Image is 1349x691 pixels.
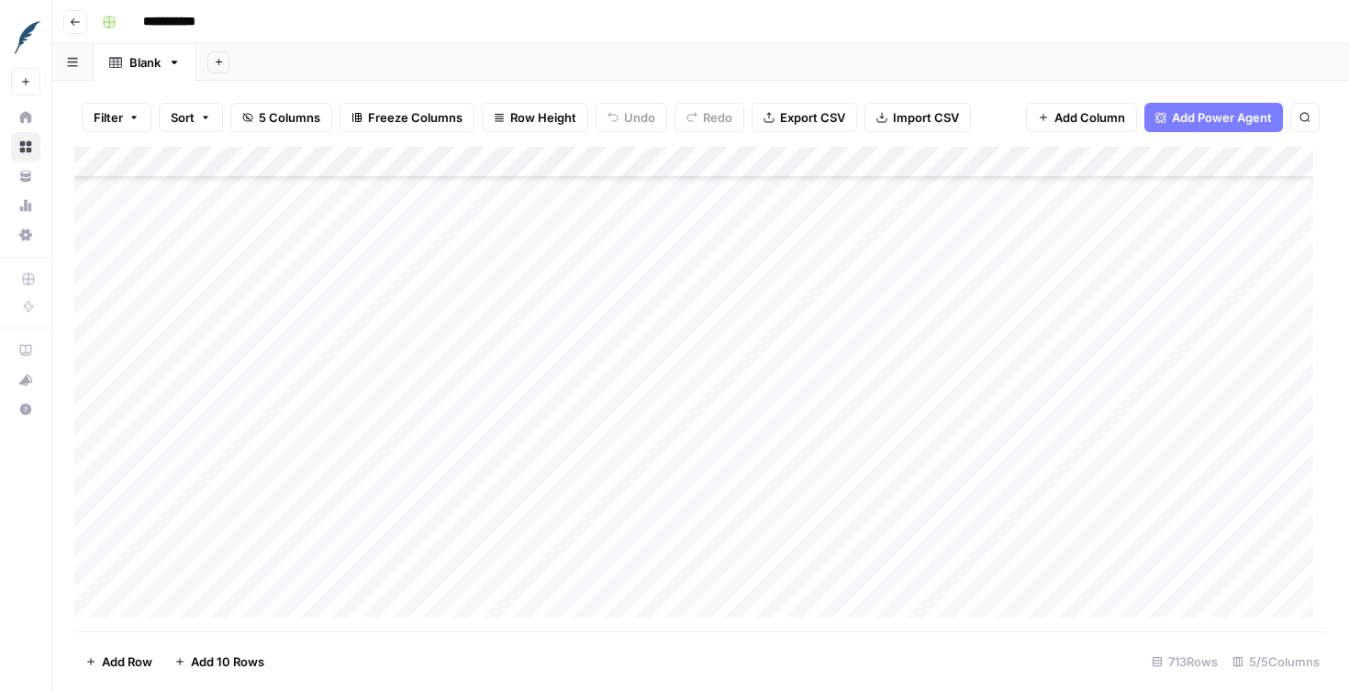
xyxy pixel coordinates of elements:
button: Workspace: FreeWill [11,15,40,61]
button: Add Power Agent [1144,103,1283,132]
span: Undo [624,108,655,127]
span: Add Power Agent [1172,108,1272,127]
button: What's new? [11,365,40,395]
span: Row Height [510,108,576,127]
button: Filter [82,103,151,132]
button: Freeze Columns [340,103,474,132]
span: Add Column [1054,108,1125,127]
span: Export CSV [780,108,845,127]
button: Row Height [482,103,588,132]
span: Add Row [102,652,152,671]
button: Add Row [74,647,163,676]
button: Import CSV [864,103,971,132]
div: What's new? [12,366,39,394]
button: Add 10 Rows [163,647,275,676]
a: Settings [11,220,40,250]
button: Redo [674,103,744,132]
a: Usage [11,191,40,220]
button: Add Column [1026,103,1137,132]
img: FreeWill Logo [11,21,44,54]
span: Sort [171,108,195,127]
span: Redo [703,108,732,127]
button: Help + Support [11,395,40,424]
span: Add 10 Rows [191,652,264,671]
a: Home [11,103,40,132]
button: Export CSV [752,103,857,132]
a: AirOps Academy [11,336,40,365]
span: Import CSV [893,108,959,127]
div: 5/5 Columns [1225,647,1327,676]
button: Undo [596,103,667,132]
button: 5 Columns [230,103,332,132]
a: Browse [11,132,40,162]
a: Your Data [11,162,40,191]
div: Blank [129,53,161,72]
a: Blank [94,44,196,81]
span: Freeze Columns [368,108,463,127]
span: Filter [94,108,123,127]
button: Sort [159,103,223,132]
span: 5 Columns [259,108,320,127]
div: 713 Rows [1144,647,1225,676]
